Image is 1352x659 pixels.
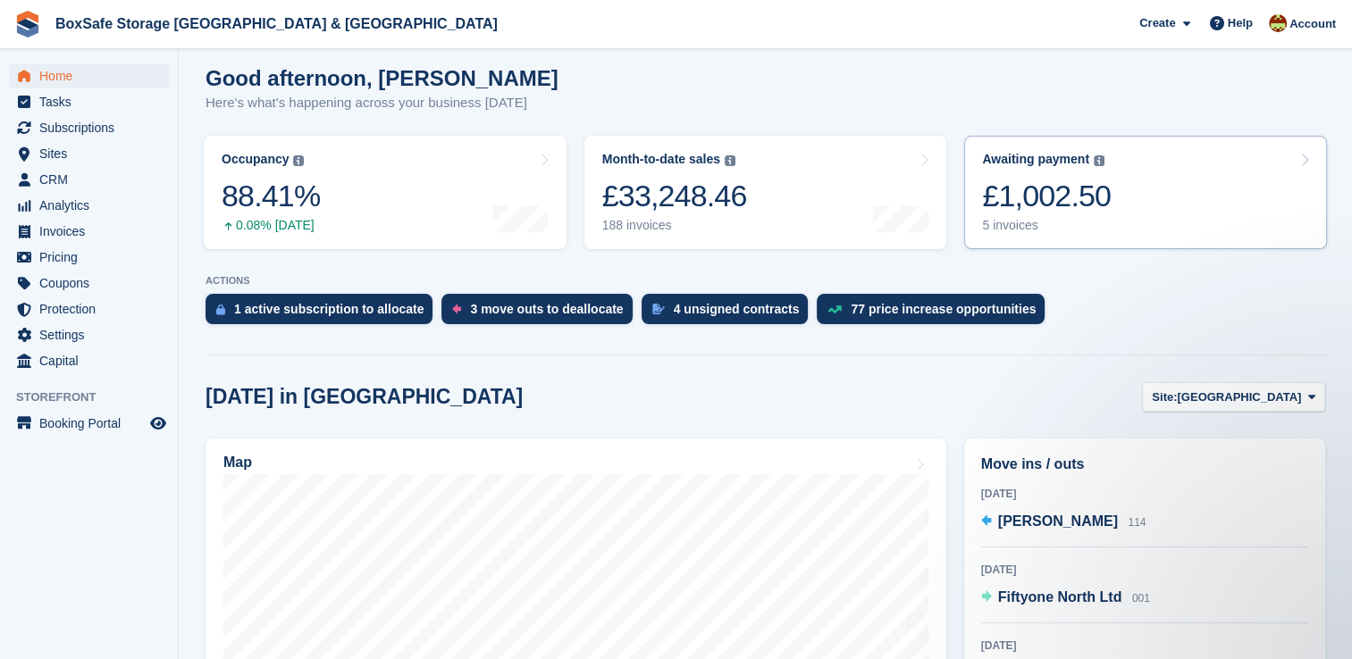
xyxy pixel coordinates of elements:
a: menu [9,322,169,347]
span: Subscriptions [39,115,147,140]
span: Invoices [39,219,147,244]
span: [GEOGRAPHIC_DATA] [1177,388,1301,406]
div: £33,248.46 [602,178,747,214]
span: Fiftyone North Ltd [998,589,1122,605]
div: 4 unsigned contracts [674,302,800,316]
a: menu [9,271,169,296]
img: contract_signature_icon-13c848040528278c33f63329250d36e43548de30e8caae1d1a13099fd9432cc5.svg [652,304,665,314]
div: 5 invoices [982,218,1111,233]
div: 88.41% [222,178,320,214]
div: £1,002.50 [982,178,1111,214]
div: [DATE] [981,562,1308,578]
span: 114 [1128,516,1146,529]
span: 001 [1132,592,1150,605]
h2: [DATE] in [GEOGRAPHIC_DATA] [206,385,523,409]
a: menu [9,193,169,218]
a: menu [9,89,169,114]
a: 1 active subscription to allocate [206,294,441,333]
span: Storefront [16,388,178,406]
span: CRM [39,167,147,192]
span: Settings [39,322,147,347]
div: Occupancy [222,152,289,167]
h2: Move ins / outs [981,454,1308,475]
a: menu [9,411,169,436]
a: menu [9,63,169,88]
a: 4 unsigned contracts [642,294,818,333]
h1: Good afternoon, [PERSON_NAME] [206,66,558,90]
span: Tasks [39,89,147,114]
span: Protection [39,296,147,321]
div: [DATE] [981,486,1308,502]
span: Analytics [39,193,147,218]
img: icon-info-grey-7440780725fd019a000dd9b08b2336e03edf1995a4989e88bcd33f0948082b44.svg [293,155,304,166]
img: price_increase_opportunities-93ffe204e8149a01c8c9dc8f82e8f89637d9d84a8eef4429ea346261dce0b2c0.svg [827,305,842,313]
img: move_outs_to_deallocate_icon-f764333ba52eb49d3ac5e1228854f67142a1ed5810a6f6cc68b1a99e826820c5.svg [452,304,461,314]
img: stora-icon-8386f47178a22dfd0bd8f6a31ec36ba5ce8667c1dd55bd0f319d3a0aa187defe.svg [14,11,41,38]
span: Capital [39,348,147,373]
div: 188 invoices [602,218,747,233]
span: Coupons [39,271,147,296]
span: Booking Portal [39,411,147,436]
a: Awaiting payment £1,002.50 5 invoices [964,136,1327,249]
img: Kim [1269,14,1287,32]
div: Awaiting payment [982,152,1089,167]
a: [PERSON_NAME] 114 [981,511,1146,534]
a: menu [9,141,169,166]
a: Fiftyone North Ltd 001 [981,587,1150,610]
div: 3 move outs to deallocate [470,302,623,316]
div: [DATE] [981,638,1308,654]
a: Month-to-date sales £33,248.46 188 invoices [584,136,947,249]
span: Create [1139,14,1175,32]
span: [PERSON_NAME] [998,513,1118,529]
a: Occupancy 88.41% 0.08% [DATE] [204,136,567,249]
a: menu [9,348,169,373]
a: menu [9,167,169,192]
img: icon-info-grey-7440780725fd019a000dd9b08b2336e03edf1995a4989e88bcd33f0948082b44.svg [1094,155,1104,166]
a: 3 move outs to deallocate [441,294,641,333]
div: Month-to-date sales [602,152,720,167]
span: Account [1289,15,1336,33]
div: 1 active subscription to allocate [234,302,424,316]
span: Help [1228,14,1253,32]
img: active_subscription_to_allocate_icon-d502201f5373d7db506a760aba3b589e785aa758c864c3986d89f69b8ff3... [216,304,225,315]
span: Sites [39,141,147,166]
a: BoxSafe Storage [GEOGRAPHIC_DATA] & [GEOGRAPHIC_DATA] [48,9,505,38]
a: menu [9,296,169,321]
p: ACTIONS [206,275,1325,287]
span: Pricing [39,245,147,270]
span: Home [39,63,147,88]
img: icon-info-grey-7440780725fd019a000dd9b08b2336e03edf1995a4989e88bcd33f0948082b44.svg [725,155,735,166]
a: Preview store [147,413,169,434]
h2: Map [223,455,252,471]
a: menu [9,245,169,270]
a: 77 price increase opportunities [817,294,1054,333]
div: 0.08% [DATE] [222,218,320,233]
span: Site: [1152,388,1177,406]
button: Site: [GEOGRAPHIC_DATA] [1142,382,1325,412]
a: menu [9,115,169,140]
div: 77 price increase opportunities [851,302,1036,316]
a: menu [9,219,169,244]
p: Here's what's happening across your business [DATE] [206,93,558,113]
